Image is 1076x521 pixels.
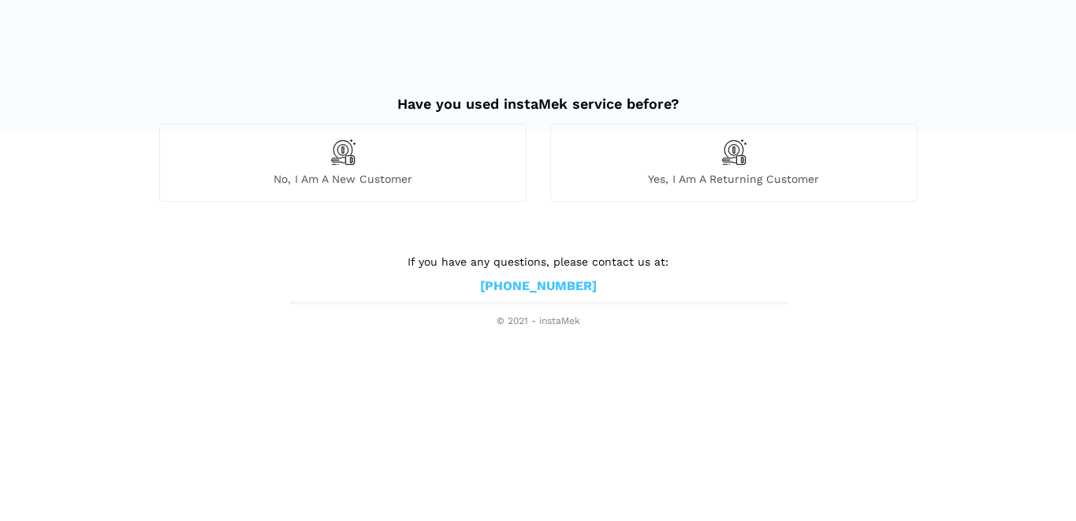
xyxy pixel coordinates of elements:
[160,172,526,186] span: No, I am a new customer
[290,315,787,328] span: © 2021 - instaMek
[290,253,787,270] p: If you have any questions, please contact us at:
[480,278,597,295] a: [PHONE_NUMBER]
[551,172,917,186] span: Yes, I am a returning customer
[159,80,918,113] h2: Have you used instaMek service before?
